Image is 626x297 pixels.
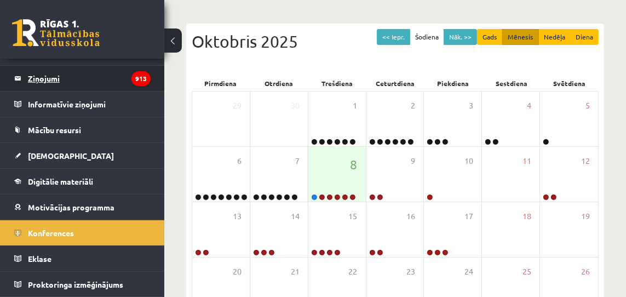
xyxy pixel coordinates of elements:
span: 15 [349,210,358,222]
button: Gads [477,29,503,45]
div: Trešdiena [308,76,366,91]
span: 10 [464,155,473,167]
div: Otrdiena [250,76,308,91]
span: Mācību resursi [28,125,81,135]
span: 23 [406,266,415,278]
span: Motivācijas programma [28,202,114,212]
span: [DEMOGRAPHIC_DATA] [28,151,114,161]
span: 2 [411,100,415,112]
div: Ceturtdiena [366,76,424,91]
button: << Iepr. [377,29,410,45]
a: Proktoringa izmēģinājums [14,272,151,297]
i: 913 [131,71,151,86]
button: Nedēļa [538,29,571,45]
span: 17 [464,210,473,222]
span: Konferences [28,228,74,238]
a: [DEMOGRAPHIC_DATA] [14,143,151,168]
span: 14 [291,210,300,222]
legend: Informatīvie ziņojumi [28,92,151,117]
a: Mācību resursi [14,117,151,142]
span: 24 [464,266,473,278]
span: 16 [406,210,415,222]
div: Piekdiena [424,76,483,91]
span: 19 [581,210,590,222]
a: Informatīvie ziņojumi [14,92,151,117]
span: 29 [233,100,242,112]
span: 30 [291,100,300,112]
span: 9 [411,155,415,167]
span: 25 [522,266,531,278]
div: Sestdiena [483,76,541,91]
span: 5 [585,100,590,112]
span: 22 [349,266,358,278]
span: Eklase [28,254,51,264]
a: Ziņojumi913 [14,66,151,91]
legend: Ziņojumi [28,66,151,91]
span: 13 [233,210,242,222]
a: Digitālie materiāli [14,169,151,194]
span: 1 [353,100,358,112]
span: 12 [581,155,590,167]
span: 20 [233,266,242,278]
span: 4 [527,100,531,112]
button: Nāk. >> [444,29,477,45]
span: 6 [237,155,242,167]
a: Eklase [14,246,151,271]
span: 8 [351,155,358,174]
button: Šodiena [410,29,444,45]
button: Diena [570,29,599,45]
span: 3 [469,100,473,112]
span: 7 [295,155,300,167]
a: Rīgas 1. Tālmācības vidusskola [12,19,100,47]
span: 11 [522,155,531,167]
div: Svētdiena [541,76,599,91]
div: Oktobris 2025 [192,29,599,54]
span: 26 [581,266,590,278]
button: Mēnesis [502,29,539,45]
span: Proktoringa izmēģinājums [28,279,123,289]
a: Konferences [14,220,151,245]
div: Pirmdiena [192,76,250,91]
span: 21 [291,266,300,278]
span: 18 [522,210,531,222]
span: Digitālie materiāli [28,176,93,186]
a: Motivācijas programma [14,195,151,220]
